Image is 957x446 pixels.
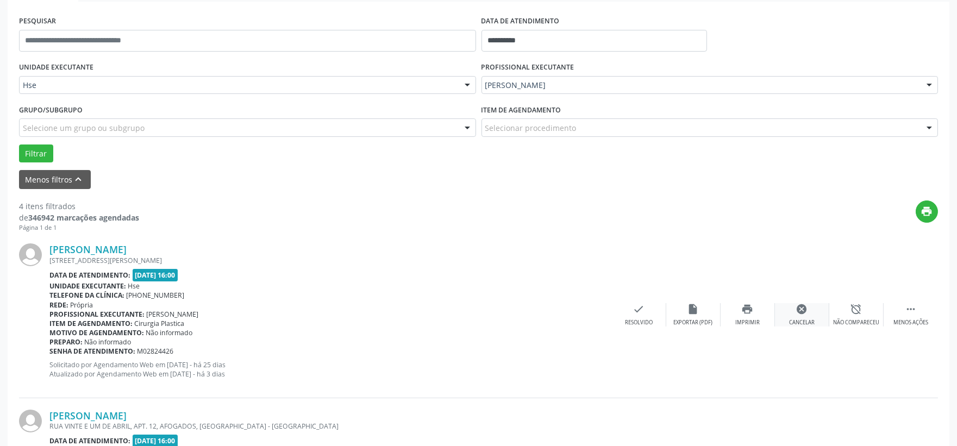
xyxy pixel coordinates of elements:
label: PROFISSIONAL EXECUTANTE [481,59,574,76]
a: [PERSON_NAME] [49,243,127,255]
span: [PERSON_NAME] [147,310,199,319]
b: Unidade executante: [49,281,126,291]
div: [STREET_ADDRESS][PERSON_NAME] [49,256,612,265]
label: UNIDADE EXECUTANTE [19,59,93,76]
a: [PERSON_NAME] [49,410,127,422]
b: Telefone da clínica: [49,291,124,300]
span: Não informado [146,328,193,337]
b: Senha de atendimento: [49,347,135,356]
div: de [19,212,139,223]
i: check [633,303,645,315]
label: Grupo/Subgrupo [19,102,83,118]
label: Item de agendamento [481,102,561,118]
b: Data de atendimento: [49,436,130,445]
button: print [916,200,938,223]
i: print [921,205,933,217]
div: Página 1 de 1 [19,223,139,233]
span: Não informado [85,337,132,347]
b: Data de atendimento: [49,271,130,280]
div: Resolvido [625,319,653,326]
div: 4 itens filtrados [19,200,139,212]
img: img [19,243,42,266]
span: Hse [23,80,454,91]
span: Cirurgia Plastica [135,319,185,328]
span: Hse [128,281,140,291]
button: Filtrar [19,145,53,163]
b: Preparo: [49,337,83,347]
i: keyboard_arrow_up [73,173,85,185]
div: Exportar (PDF) [674,319,713,326]
strong: 346942 marcações agendadas [28,212,139,223]
i: alarm_off [850,303,862,315]
img: img [19,410,42,432]
label: DATA DE ATENDIMENTO [481,13,560,30]
label: PESQUISAR [19,13,56,30]
div: Imprimir [735,319,760,326]
button: Menos filtroskeyboard_arrow_up [19,170,91,189]
b: Profissional executante: [49,310,145,319]
div: Cancelar [789,319,815,326]
span: Selecionar procedimento [485,122,577,134]
i:  [905,303,917,315]
div: Não compareceu [833,319,879,326]
i: insert_drive_file [687,303,699,315]
span: Própria [71,300,93,310]
p: Solicitado por Agendamento Web em [DATE] - há 25 dias Atualizado por Agendamento Web em [DATE] - ... [49,360,612,379]
i: print [742,303,754,315]
span: [PERSON_NAME] [485,80,916,91]
div: RUA VINTE E UM DE ABRIL, APT. 12, AFOGADOS, [GEOGRAPHIC_DATA] - [GEOGRAPHIC_DATA] [49,422,775,431]
b: Motivo de agendamento: [49,328,144,337]
b: Rede: [49,300,68,310]
span: [DATE] 16:00 [133,269,178,281]
div: Menos ações [893,319,928,326]
span: Selecione um grupo ou subgrupo [23,122,145,134]
span: [PHONE_NUMBER] [127,291,185,300]
b: Item de agendamento: [49,319,133,328]
i: cancel [796,303,808,315]
span: M02824426 [137,347,174,356]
